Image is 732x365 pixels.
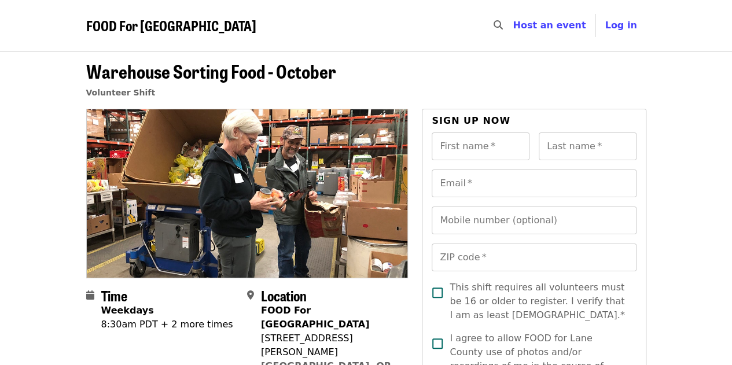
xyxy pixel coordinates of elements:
div: [STREET_ADDRESS][PERSON_NAME] [261,331,399,359]
span: This shift requires all volunteers must be 16 or older to register. I verify that I am as least [... [450,281,627,322]
strong: Weekdays [101,305,154,316]
strong: FOOD For [GEOGRAPHIC_DATA] [261,305,369,330]
span: FOOD For [GEOGRAPHIC_DATA] [86,15,256,35]
img: Warehouse Sorting Food - October organized by FOOD For Lane County [87,109,408,277]
span: Sign up now [432,115,510,126]
i: calendar icon [86,290,94,301]
input: Mobile number (optional) [432,207,636,234]
i: map-marker-alt icon [247,290,254,301]
span: Time [101,285,127,305]
input: ZIP code [432,244,636,271]
span: Location [261,285,307,305]
input: Email [432,169,636,197]
a: Volunteer Shift [86,88,156,97]
span: Warehouse Sorting Food - October [86,57,336,84]
input: Last name [539,132,637,160]
div: 8:30am PDT + 2 more times [101,318,233,331]
input: Search [509,12,518,39]
a: FOOD For [GEOGRAPHIC_DATA] [86,17,256,34]
a: Host an event [513,20,586,31]
i: search icon [493,20,502,31]
span: Log in [605,20,637,31]
button: Log in [595,14,646,37]
input: First name [432,132,529,160]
